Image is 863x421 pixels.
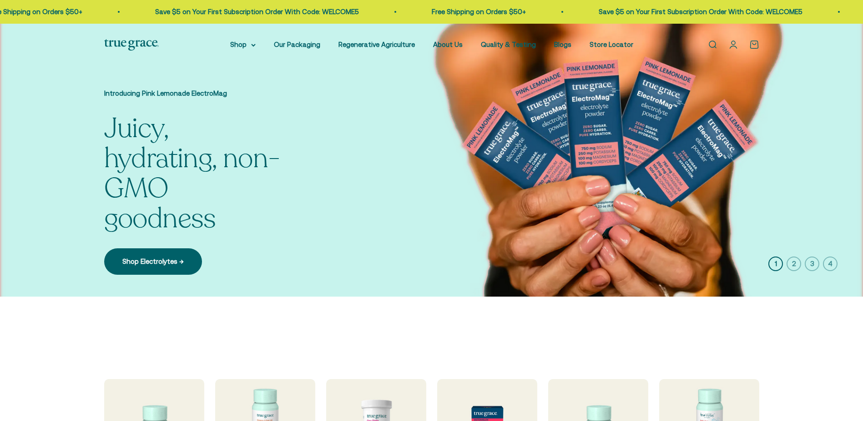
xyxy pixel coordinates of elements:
[481,41,536,48] a: Quality & Testing
[230,39,256,50] summary: Shop
[805,257,819,271] button: 3
[590,41,633,48] a: Store Locator
[787,257,801,271] button: 2
[104,248,202,275] a: Shop Electrolytes →
[562,6,766,17] p: Save $5 on Your First Subscription Order With Code: WELCOME5
[338,41,415,48] a: Regenerative Agriculture
[768,257,783,271] button: 1
[433,41,463,48] a: About Us
[104,110,280,237] split-lines: Juicy, hydrating, non-GMO goodness
[274,41,320,48] a: Our Packaging
[118,6,322,17] p: Save $5 on Your First Subscription Order With Code: WELCOME5
[554,41,571,48] a: Blogs
[395,8,489,15] a: Free Shipping on Orders $50+
[104,88,286,99] p: Introducing Pink Lemonade ElectroMag
[823,257,838,271] button: 4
